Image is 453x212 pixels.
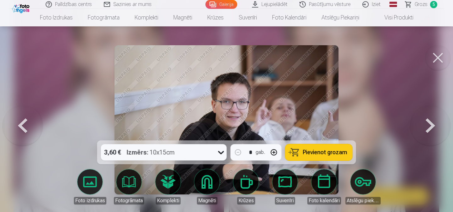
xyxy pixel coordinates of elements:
[265,9,314,26] a: Foto kalendāri
[415,1,428,8] span: Grozs
[267,169,303,204] a: Suvenīri
[114,197,144,204] div: Fotogrāmata
[231,9,265,26] a: Suvenīri
[12,3,31,13] img: /fa1
[156,197,181,204] div: Komplekti
[307,197,341,204] div: Foto kalendāri
[200,9,231,26] a: Krūzes
[111,169,147,204] a: Fotogrāmata
[237,197,255,204] div: Krūzes
[345,169,381,204] a: Atslēgu piekariņi
[303,149,347,155] span: Pievienot grozam
[275,197,295,204] div: Suvenīri
[127,148,148,157] strong: Izmērs :
[197,197,217,204] div: Magnēti
[306,169,342,204] a: Foto kalendāri
[74,197,106,204] div: Foto izdrukas
[127,144,175,160] div: 10x15cm
[150,169,186,204] a: Komplekti
[430,1,437,8] span: 5
[256,149,265,156] div: gab.
[345,197,381,204] div: Atslēgu piekariņi
[166,9,200,26] a: Magnēti
[32,9,80,26] a: Foto izdrukas
[80,9,127,26] a: Fotogrāmata
[314,9,367,26] a: Atslēgu piekariņi
[101,144,124,160] div: 3,60 €
[189,169,225,204] a: Magnēti
[367,9,421,26] a: Visi produkti
[228,169,264,204] a: Krūzes
[72,169,108,204] a: Foto izdrukas
[127,9,166,26] a: Komplekti
[285,144,352,160] button: Pievienot grozam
